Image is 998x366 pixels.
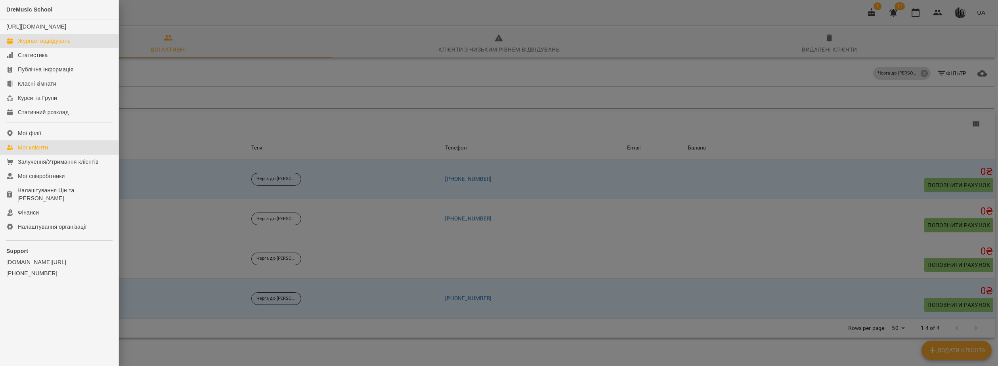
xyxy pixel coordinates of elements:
[18,65,73,73] div: Публічна інформація
[18,209,39,217] div: Фінанси
[18,144,48,151] div: Мої клієнти
[18,80,56,88] div: Класні кімнати
[17,186,112,202] div: Налаштування Цін та [PERSON_NAME]
[6,258,112,266] a: [DOMAIN_NAME][URL]
[18,94,57,102] div: Курси та Групи
[18,158,99,166] div: Залучення/Утримання клієнтів
[18,129,41,137] div: Мої філії
[18,223,87,231] div: Налаштування організації
[6,247,112,255] p: Support
[18,37,71,45] div: Журнал відвідувань
[6,269,112,277] a: [PHONE_NUMBER]
[6,6,53,13] span: DreMusic School
[6,23,66,30] a: [URL][DOMAIN_NAME]
[18,108,69,116] div: Статичний розклад
[18,172,65,180] div: Мої співробітники
[18,51,48,59] div: Статистика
